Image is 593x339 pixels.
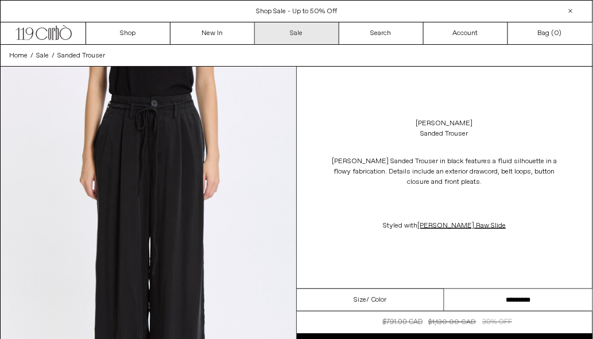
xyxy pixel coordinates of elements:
p: [PERSON_NAME] Sanded Trouser in black features a fluid silhouette in a flowy fabrication. Details... [330,151,559,193]
div: 30% OFF [482,317,512,328]
a: Home [9,51,28,61]
span: ) [555,28,562,38]
span: 0 [555,29,559,38]
span: / Color [366,295,387,305]
span: Size [354,295,366,305]
a: Sanded Trouser [57,51,105,61]
a: [PERSON_NAME] [416,118,473,129]
span: Sale [36,51,49,60]
a: [PERSON_NAME] Raw Slide [417,221,506,230]
span: / [52,51,55,61]
div: Sanded Trouser [421,129,468,139]
a: Sale [255,22,339,44]
a: Search [339,22,424,44]
a: Account [424,22,508,44]
a: Shop [86,22,170,44]
a: Shop Sale - Up to 50% Off [257,7,338,16]
div: $791.00 CAD [382,317,423,328]
span: Sanded Trouser [57,51,105,60]
span: / [30,51,33,61]
p: Styled with [330,215,559,237]
a: Bag () [508,22,592,44]
a: New In [170,22,255,44]
span: Home [9,51,28,60]
div: $1,130.00 CAD [429,317,476,328]
a: Sale [36,51,49,61]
